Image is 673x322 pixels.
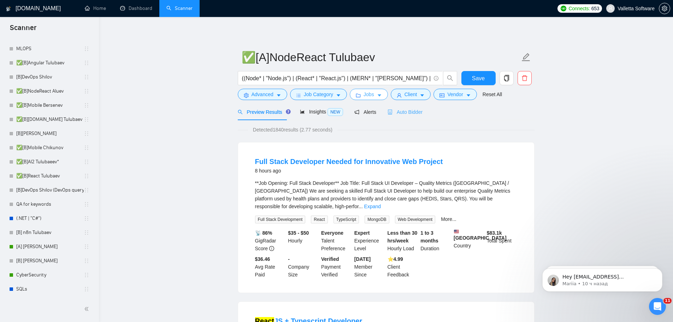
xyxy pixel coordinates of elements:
[16,155,84,169] a: ✅[B]AI2 Tulubaeev*
[238,109,289,115] span: Preview Results
[500,71,514,85] button: copy
[4,56,94,70] li: ✅[B]Angular Tulubaev
[84,46,89,52] span: holder
[500,75,513,81] span: copy
[287,255,320,279] div: Company Size
[350,89,388,100] button: folderJobscaret-down
[84,216,89,221] span: holder
[84,201,89,207] span: holder
[443,71,457,85] button: search
[659,3,670,14] button: setting
[472,74,485,83] span: Save
[659,6,670,11] a: setting
[4,23,42,37] span: Scanner
[434,76,438,81] span: info-circle
[16,268,84,282] a: CyberSecurity
[388,110,392,115] span: robot
[84,88,89,94] span: holder
[354,110,359,115] span: notification
[255,256,270,262] b: $36.46
[248,126,337,134] span: Detected 1840 results (2.77 seconds)
[483,90,502,98] a: Reset All
[354,109,376,115] span: Alerts
[84,60,89,66] span: holder
[16,70,84,84] a: [B]DevOps Shilov
[16,282,84,296] a: SQLs
[4,211,94,226] li: (.NET | "C#")
[649,298,666,315] iframe: Intercom live chat
[419,229,452,252] div: Duration
[254,255,287,279] div: Avg Rate Paid
[4,98,94,112] li: ✅[B]Mobile Bersenev
[300,109,305,114] span: area-chart
[84,305,91,312] span: double-left
[518,75,531,81] span: delete
[255,158,443,165] a: Full Stack Developer Needed for Innovative Web Project
[4,226,94,240] li: [B] n8n Tulubaev
[441,216,456,222] a: More...
[485,229,519,252] div: Total Spent
[454,229,507,241] b: [GEOGRAPHIC_DATA]
[359,204,363,209] span: ...
[242,48,520,66] input: Scanner name...
[16,183,84,197] a: [B]DevOps Shilov (DevOps query)
[16,84,84,98] a: ✅[B]NodeReact Aluev
[4,70,94,84] li: [B]DevOps Shilov
[327,108,343,116] span: NEW
[532,253,673,303] iframe: Intercom notifications сообщение
[333,216,359,223] span: TypeScript
[353,255,386,279] div: Member Since
[439,93,444,98] span: idcard
[452,229,485,252] div: Country
[461,71,496,85] button: Save
[356,93,361,98] span: folder
[244,93,249,98] span: setting
[487,230,502,236] b: $ 83.1k
[296,93,301,98] span: bars
[4,268,94,282] li: CyberSecurity
[84,286,89,292] span: holder
[84,74,89,80] span: holder
[353,229,386,252] div: Experience Level
[84,131,89,136] span: holder
[518,71,532,85] button: delete
[4,254,94,268] li: [B] Kotlin Chikunov
[276,93,281,98] span: caret-down
[591,5,599,12] span: 653
[288,256,290,262] b: -
[388,256,403,262] b: ⭐️ 4.99
[388,109,423,115] span: Auto Bidder
[4,282,94,296] li: SQLs
[16,197,84,211] a: QA for keywords
[16,56,84,70] a: ✅[B]Angular Tulubaev
[84,230,89,235] span: holder
[84,272,89,278] span: holder
[254,229,287,252] div: GigRadar Score
[443,75,457,81] span: search
[16,211,84,226] a: (.NET | "C#")
[16,42,84,56] a: MLOPS
[364,90,374,98] span: Jobs
[521,53,531,62] span: edit
[16,112,84,127] a: ✅[B][DOMAIN_NAME] Tulubaev
[4,169,94,183] li: ✅[B]React Tulubaev
[354,230,370,236] b: Expert
[4,84,94,98] li: ✅[B]NodeReact Aluev
[84,103,89,108] span: holder
[84,187,89,193] span: holder
[290,89,347,100] button: barsJob Categorycaret-down
[391,89,431,100] button: userClientcaret-down
[84,159,89,165] span: holder
[269,246,274,251] span: info-circle
[364,204,381,209] a: Expand
[238,110,243,115] span: search
[4,141,94,155] li: ✅[B]Mobile Chikunov
[433,89,477,100] button: idcardVendorcaret-down
[84,173,89,179] span: holder
[608,6,613,11] span: user
[397,93,402,98] span: user
[300,109,343,115] span: Insights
